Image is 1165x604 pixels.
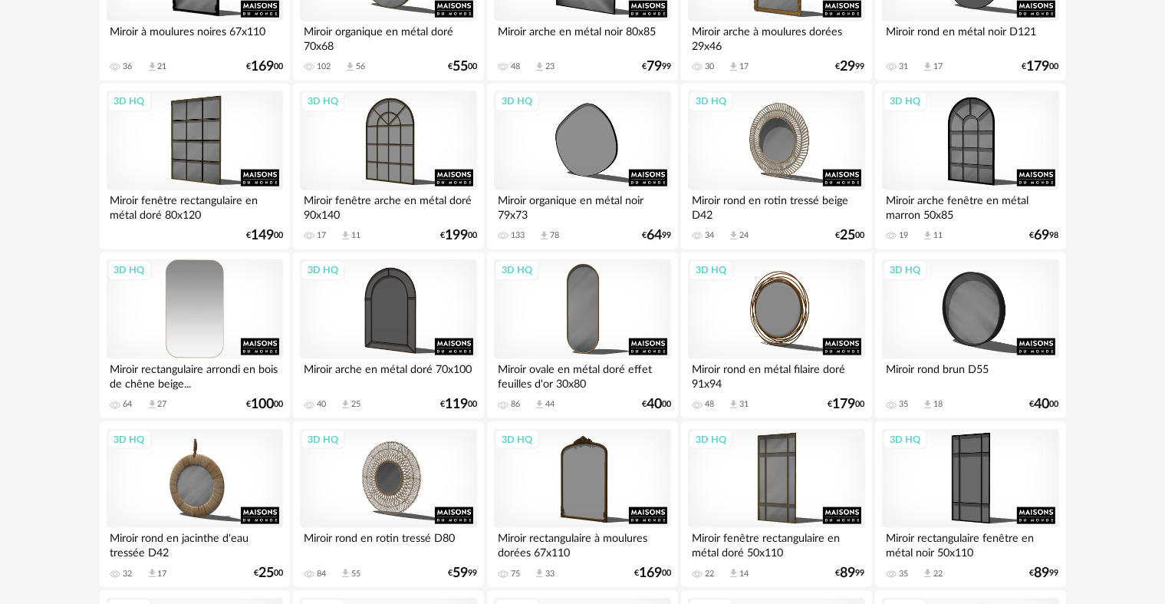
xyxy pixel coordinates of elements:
[301,430,345,450] div: 3D HQ
[494,21,670,52] div: Miroir arche en métal noir 80x85
[550,230,559,241] div: 78
[251,399,274,410] span: 100
[642,230,671,241] div: € 99
[882,190,1058,221] div: Miroir arche fenêtre en métal marron 50x85
[688,528,864,559] div: Miroir fenêtre rectangulaire en métal doré 50x110
[494,528,670,559] div: Miroir rectangulaire à moulures dorées 67x110
[107,359,283,390] div: Miroir rectangulaire arrondi en bois de chêne beige...
[705,61,714,72] div: 30
[107,190,283,221] div: Miroir fenêtre rectangulaire en métal doré 80x120
[351,569,360,579] div: 55
[841,61,856,72] span: 29
[705,569,714,579] div: 22
[494,359,670,390] div: Miroir ovale en métal doré effet feuilles d'or 30x80
[246,399,283,410] div: € 00
[495,91,539,111] div: 3D HQ
[933,230,943,241] div: 11
[487,84,677,249] a: 3D HQ Miroir organique en métal noir 79x73 133 Download icon 78 €6499
[293,252,483,418] a: 3D HQ Miroir arche en métal doré 70x100 40 Download icon 25 €11900
[511,230,525,241] div: 133
[933,399,943,410] div: 18
[356,61,365,72] div: 56
[448,61,477,72] div: € 00
[875,422,1065,588] a: 3D HQ Miroir rectangulaire fenêtre en métal noir 50x110 35 Download icon 22 €8999
[883,91,927,111] div: 3D HQ
[545,399,555,410] div: 44
[511,399,520,410] div: 86
[495,260,539,280] div: 3D HQ
[146,61,158,73] span: Download icon
[933,569,943,579] div: 22
[689,260,733,280] div: 3D HQ
[251,230,274,241] span: 149
[487,422,677,588] a: 3D HQ Miroir rectangulaire à moulures dorées 67x110 75 Download icon 33 €16900
[1022,61,1059,72] div: € 00
[340,568,351,579] span: Download icon
[1035,399,1050,410] span: 40
[875,252,1065,418] a: 3D HQ Miroir rond brun D55 35 Download icon 18 €4000
[933,61,943,72] div: 17
[639,568,662,579] span: 169
[922,399,933,411] span: Download icon
[301,91,345,111] div: 3D HQ
[689,430,733,450] div: 3D HQ
[251,61,274,72] span: 169
[445,230,468,241] span: 199
[681,84,871,249] a: 3D HQ Miroir rond en rotin tressé beige D42 34 Download icon 24 €2500
[899,569,908,579] div: 35
[100,252,290,418] a: 3D HQ Miroir rectangulaire arrondi en bois de chêne beige... 64 Download icon 27 €10000
[495,430,539,450] div: 3D HQ
[440,399,477,410] div: € 00
[899,230,908,241] div: 19
[340,399,351,411] span: Download icon
[1030,568,1059,579] div: € 99
[453,568,468,579] span: 59
[739,61,749,72] div: 17
[899,61,908,72] div: 31
[511,569,520,579] div: 75
[875,84,1065,249] a: 3D HQ Miroir arche fenêtre en métal marron 50x85 19 Download icon 11 €6998
[301,260,345,280] div: 3D HQ
[841,230,856,241] span: 25
[841,568,856,579] span: 89
[440,230,477,241] div: € 00
[705,399,714,410] div: 48
[647,230,662,241] span: 64
[828,399,865,410] div: € 00
[728,568,739,579] span: Download icon
[158,61,167,72] div: 21
[494,190,670,221] div: Miroir organique en métal noir 79x73
[453,61,468,72] span: 55
[123,399,133,410] div: 64
[1035,230,1050,241] span: 69
[107,260,152,280] div: 3D HQ
[728,230,739,242] span: Download icon
[882,359,1058,390] div: Miroir rond brun D55
[317,61,331,72] div: 102
[246,61,283,72] div: € 00
[317,399,326,410] div: 40
[1035,568,1050,579] span: 89
[158,399,167,410] div: 27
[146,568,158,579] span: Download icon
[293,422,483,588] a: 3D HQ Miroir rond en rotin tressé D80 84 Download icon 55 €5999
[705,230,714,241] div: 34
[534,61,545,73] span: Download icon
[107,21,283,52] div: Miroir à moulures noires 67x110
[300,21,476,52] div: Miroir organique en métal doré 70x68
[146,399,158,411] span: Download icon
[681,422,871,588] a: 3D HQ Miroir fenêtre rectangulaire en métal doré 50x110 22 Download icon 14 €8999
[538,230,550,242] span: Download icon
[123,61,133,72] div: 36
[317,230,326,241] div: 17
[642,61,671,72] div: € 99
[534,568,545,579] span: Download icon
[883,430,927,450] div: 3D HQ
[1027,61,1050,72] span: 179
[647,61,662,72] span: 79
[340,230,351,242] span: Download icon
[351,399,360,410] div: 25
[1030,230,1059,241] div: € 98
[351,230,360,241] div: 11
[689,91,733,111] div: 3D HQ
